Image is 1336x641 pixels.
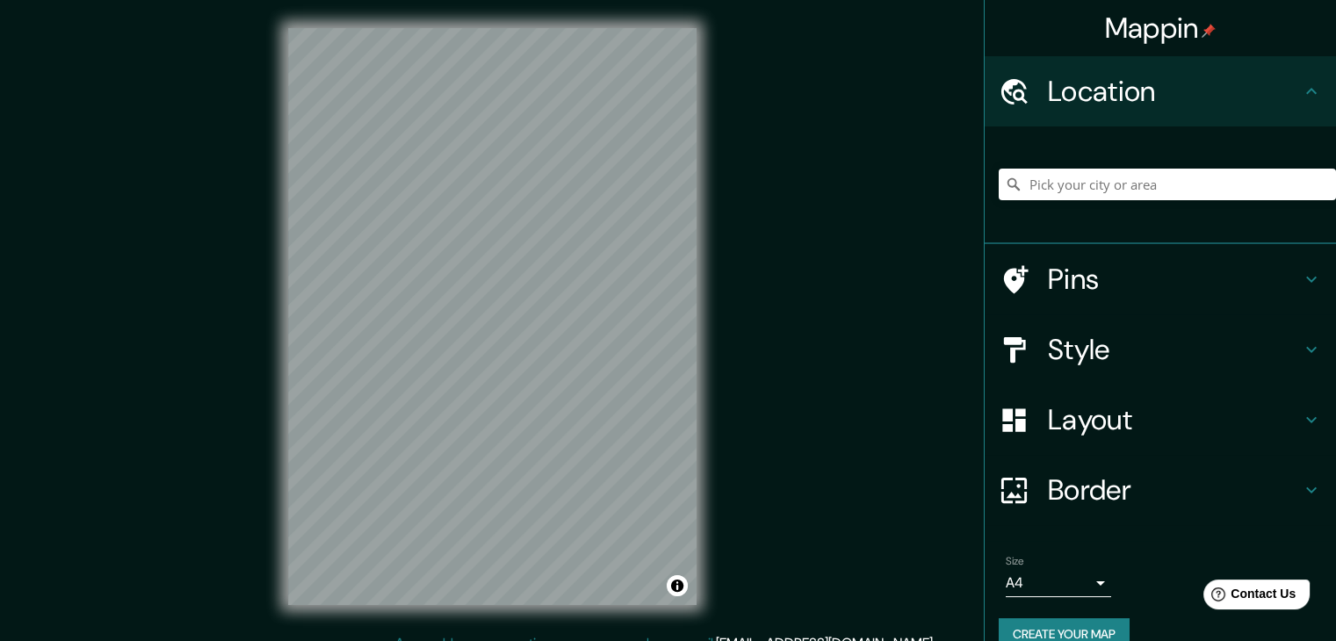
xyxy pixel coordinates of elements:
input: Pick your city or area [999,169,1336,200]
h4: Location [1048,74,1301,109]
div: Border [985,455,1336,525]
h4: Border [1048,472,1301,508]
h4: Mappin [1105,11,1217,46]
h4: Layout [1048,402,1301,437]
div: Pins [985,244,1336,314]
div: Style [985,314,1336,385]
button: Toggle attribution [667,575,688,596]
h4: Pins [1048,262,1301,297]
label: Size [1006,554,1024,569]
div: Layout [985,385,1336,455]
canvas: Map [288,28,697,605]
div: Location [985,56,1336,126]
h4: Style [1048,332,1301,367]
iframe: Help widget launcher [1180,573,1317,622]
img: pin-icon.png [1202,24,1216,38]
div: A4 [1006,569,1111,597]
